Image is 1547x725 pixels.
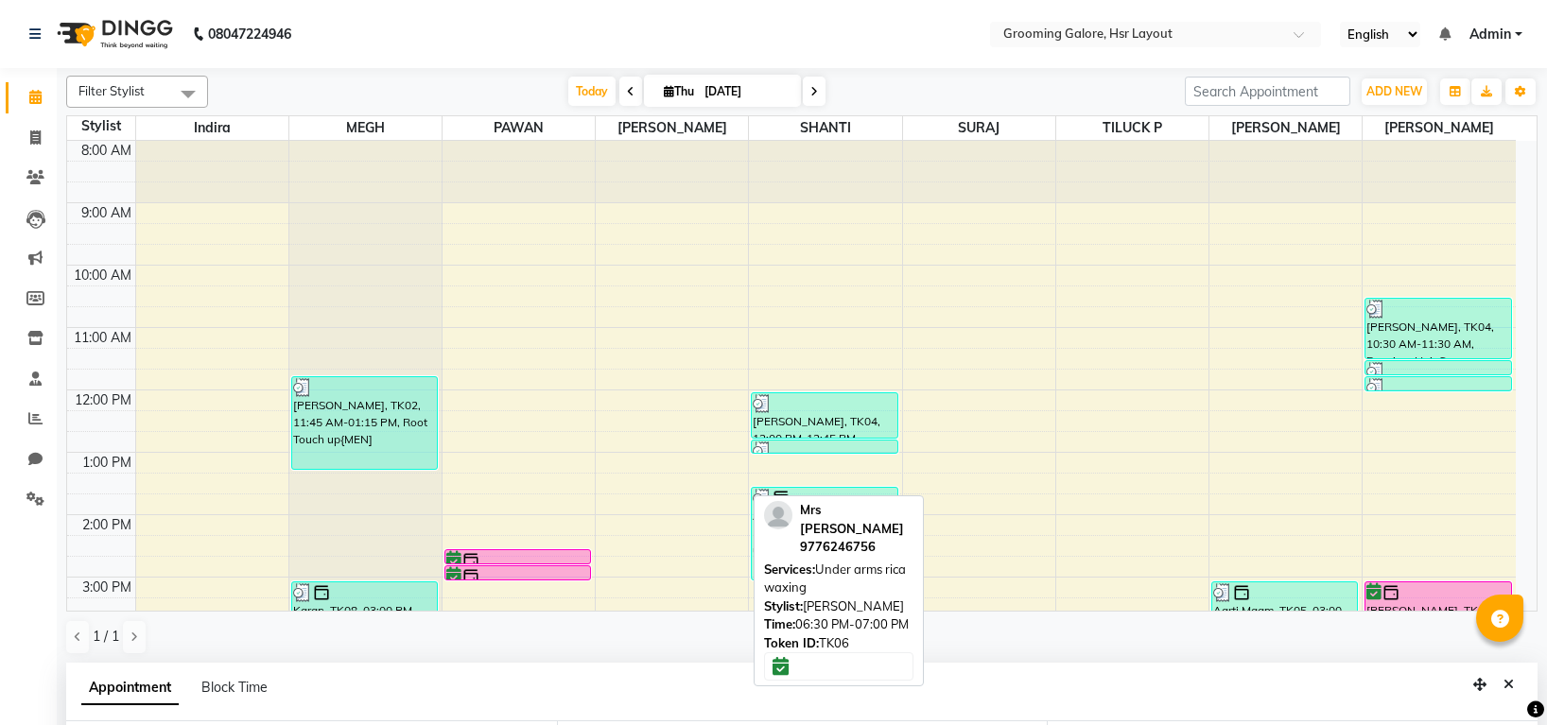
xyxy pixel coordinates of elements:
[78,453,135,473] div: 1:00 PM
[568,77,616,106] span: Today
[1365,299,1511,358] div: [PERSON_NAME], TK04, 10:30 AM-11:30 AM, Premium Hair Spa -morocon (men)
[1056,116,1208,140] span: TILUCK P
[292,582,437,642] div: Karan, TK08, 03:00 PM-04:00 PM, Creative men haircut,[PERSON_NAME] desigh(craft)
[596,116,748,140] span: [PERSON_NAME]
[1365,377,1511,390] div: [PERSON_NAME], TK04, 11:45 AM-12:00 PM, Cut & fille-
[1469,25,1511,44] span: Admin
[764,598,803,613] span: Stylist:
[764,597,913,616] div: [PERSON_NAME]
[764,635,819,650] span: Token ID:
[78,515,135,535] div: 2:00 PM
[764,501,792,529] img: profile
[752,440,896,453] div: [PERSON_NAME], TK04, 12:45 PM-01:00 PM, [PERSON_NAME] desigh(craft)
[752,488,896,579] div: Aarti Maam, TK05, 01:30 PM-03:00 PM, Roots Touch up 2 inch
[1365,361,1511,374] div: [PERSON_NAME], TK04, 11:30 AM-11:45 AM, Cut & fille-
[764,561,906,596] span: Under arms rica waxing
[70,266,135,285] div: 10:00 AM
[78,203,135,223] div: 9:00 AM
[1212,582,1357,631] div: Aarti Maam, TK05, 03:00 PM-03:50 PM, Bombini Pedicure
[81,671,179,705] span: Appointment
[208,8,291,60] b: 08047224946
[659,84,699,98] span: Thu
[699,78,793,106] input: 2025-09-04
[764,561,815,577] span: Services:
[1362,78,1427,105] button: ADD NEW
[443,116,595,140] span: PAWAN
[1365,582,1511,642] div: [PERSON_NAME], TK09, 03:00 PM-04:00 PM, Premium Hair Spa -morocon (men)
[800,502,904,536] span: Mrs [PERSON_NAME]
[752,393,896,438] div: [PERSON_NAME], TK04, 12:00 PM-12:45 PM, Creative men haircut
[749,116,901,140] span: SHANTI
[1185,77,1350,106] input: Search Appointment
[67,116,135,136] div: Stylist
[764,615,913,634] div: 06:30 PM-07:00 PM
[1366,84,1422,98] span: ADD NEW
[289,116,442,140] span: MEGH
[78,578,135,597] div: 3:00 PM
[800,538,913,557] div: 9776246756
[136,116,288,140] span: Indira
[78,83,145,98] span: Filter Stylist
[201,679,268,696] span: Block Time
[70,328,135,348] div: 11:00 AM
[1363,116,1516,140] span: [PERSON_NAME]
[71,390,135,410] div: 12:00 PM
[445,550,590,563] div: [PERSON_NAME], TK09, 02:30 PM-02:45 PM, [PERSON_NAME] desigh(craft)
[445,566,590,579] div: [PERSON_NAME], TK09, 02:45 PM-03:00 PM, [PERSON_NAME] desigh(craft)
[903,116,1055,140] span: SURAJ
[292,377,437,469] div: [PERSON_NAME], TK02, 11:45 AM-01:15 PM, Root Touch up{MEN]
[764,616,795,631] span: Time:
[93,627,119,647] span: 1 / 1
[1209,116,1362,140] span: [PERSON_NAME]
[48,8,178,60] img: logo
[764,634,913,653] div: TK06
[1468,649,1528,706] iframe: chat widget
[78,141,135,161] div: 8:00 AM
